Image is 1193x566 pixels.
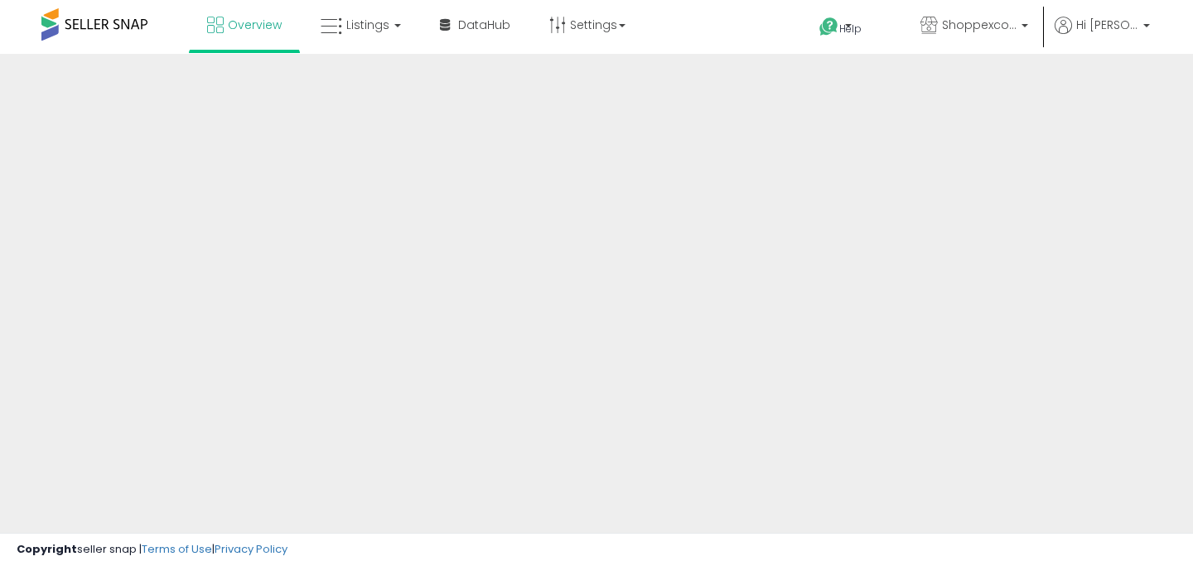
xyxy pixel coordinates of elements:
[1076,17,1138,33] span: Hi [PERSON_NAME]
[215,541,287,557] a: Privacy Policy
[942,17,1017,33] span: Shoppexcorp
[346,17,389,33] span: Listings
[228,17,282,33] span: Overview
[806,4,894,54] a: Help
[17,541,77,557] strong: Copyright
[1055,17,1150,54] a: Hi [PERSON_NAME]
[839,22,862,36] span: Help
[142,541,212,557] a: Terms of Use
[819,17,839,37] i: Get Help
[458,17,510,33] span: DataHub
[17,542,287,558] div: seller snap | |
